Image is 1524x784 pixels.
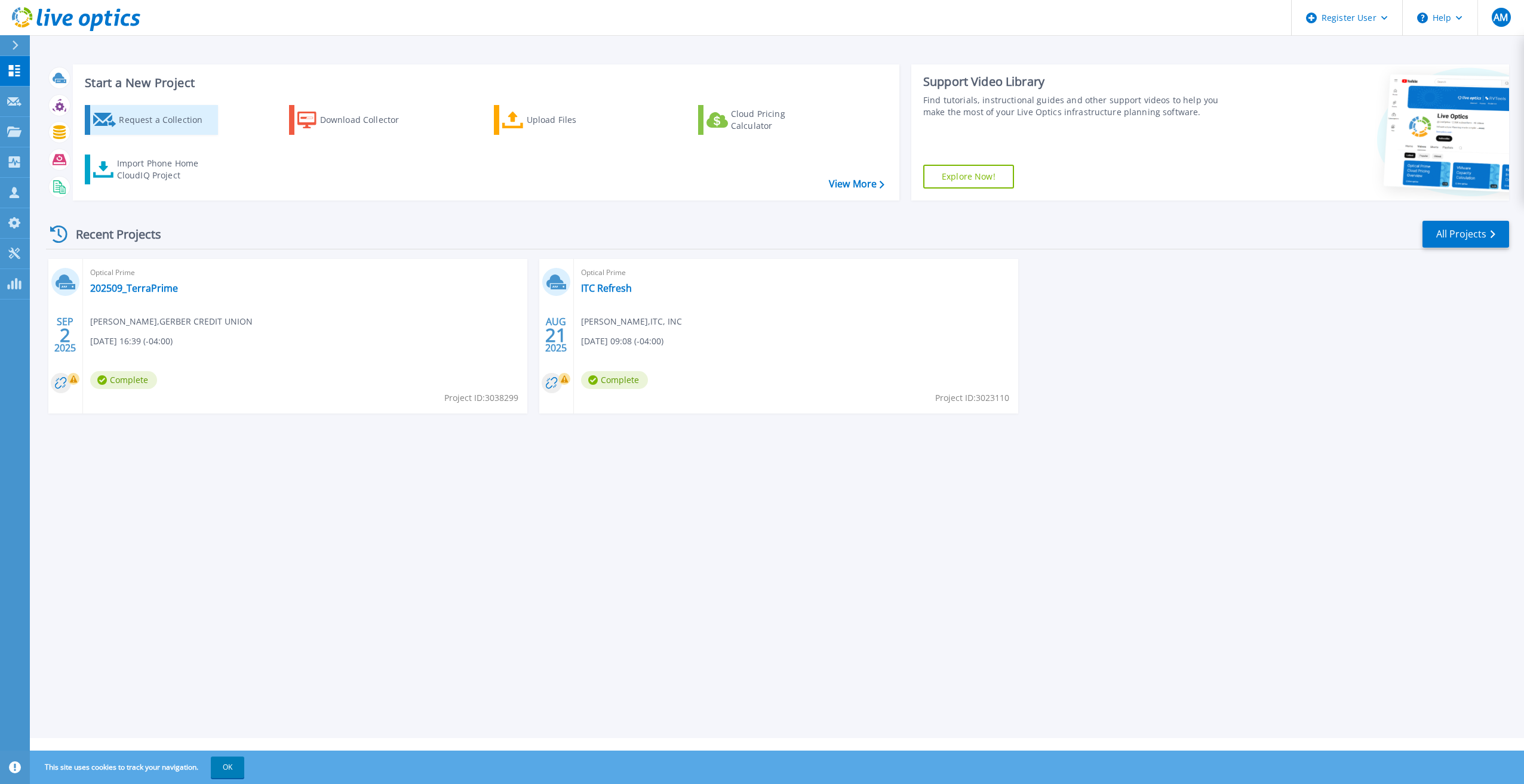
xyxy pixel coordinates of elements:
a: View More [829,178,884,190]
button: OK [211,757,244,778]
a: Request a Collection [85,105,218,135]
a: Upload Files [494,105,627,135]
span: [PERSON_NAME] , ITC, INC [581,315,682,328]
div: SEP 2025 [54,313,76,357]
span: [DATE] 16:39 (-04:00) [90,335,173,348]
span: Complete [581,371,648,389]
a: All Projects [1422,221,1509,248]
span: AM [1494,13,1508,22]
div: Upload Files [527,108,622,132]
span: [PERSON_NAME] , GERBER CREDIT UNION [90,315,253,328]
div: Download Collector [320,108,416,132]
span: This site uses cookies to track your navigation. [33,757,244,778]
span: Optical Prime [90,266,520,279]
span: Complete [90,371,157,389]
a: ITC Refresh [581,282,632,294]
span: Project ID: 3038299 [444,391,518,405]
div: Support Video Library [923,74,1232,89]
a: Download Collector [289,105,422,135]
span: [DATE] 09:08 (-04:00) [581,335,663,348]
div: Import Phone Home CloudIQ Project [117,158,210,181]
span: 2 [60,330,70,340]
a: Explore Now! [923,165,1014,189]
div: Request a Collection [119,108,214,132]
span: Project ID: 3023110 [935,391,1009,405]
a: Cloud Pricing Calculator [698,105,831,135]
span: Optical Prime [581,266,1011,279]
div: Find tutorials, instructional guides and other support videos to help you make the most of your L... [923,94,1232,118]
a: 202509_TerraPrime [90,282,178,294]
div: Recent Projects [46,220,177,249]
h3: Start a New Project [85,76,884,89]
div: Cloud Pricing Calculator [731,108,826,132]
div: AUG 2025 [545,313,567,357]
span: 21 [545,330,567,340]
